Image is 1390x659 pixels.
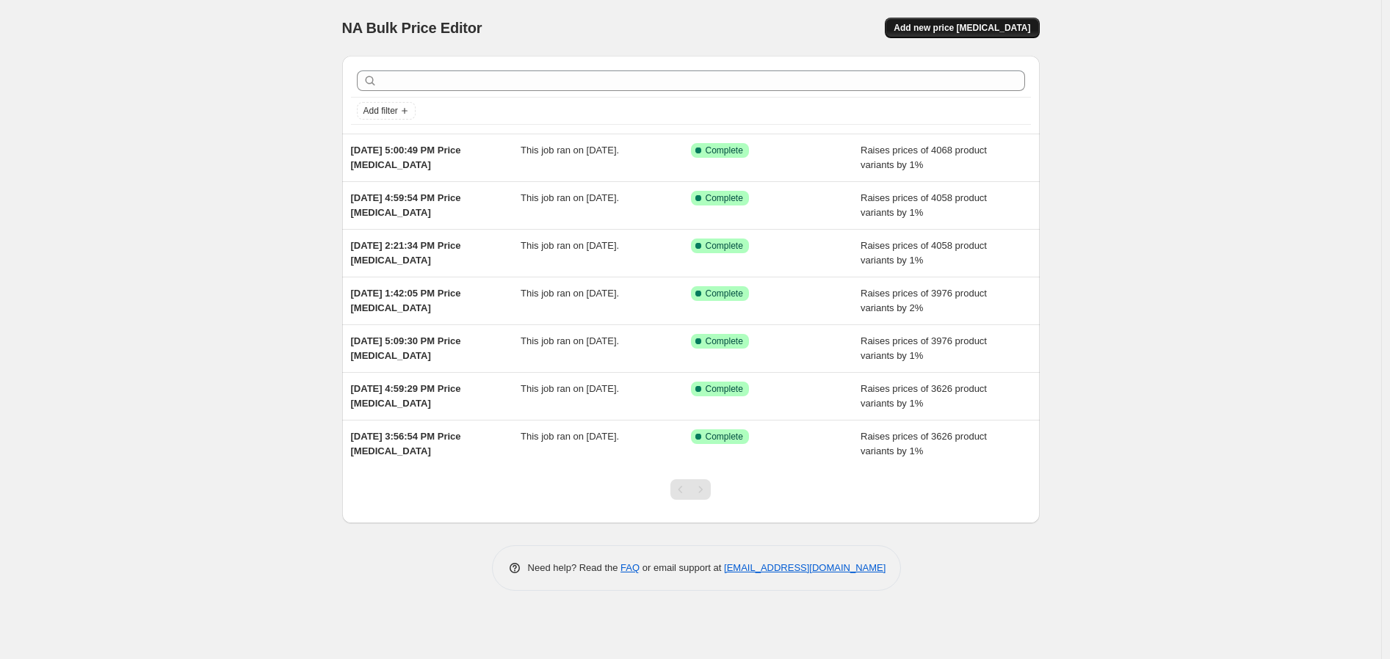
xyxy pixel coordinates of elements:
[351,288,461,313] span: [DATE] 1:42:05 PM Price [MEDICAL_DATA]
[706,192,743,204] span: Complete
[640,562,724,573] span: or email support at
[342,20,482,36] span: NA Bulk Price Editor
[861,240,987,266] span: Raises prices of 4058 product variants by 1%
[861,145,987,170] span: Raises prices of 4068 product variants by 1%
[670,479,711,500] nav: Pagination
[706,335,743,347] span: Complete
[724,562,886,573] a: [EMAIL_ADDRESS][DOMAIN_NAME]
[351,145,461,170] span: [DATE] 5:00:49 PM Price [MEDICAL_DATA]
[706,288,743,299] span: Complete
[521,383,619,394] span: This job ran on [DATE].
[521,192,619,203] span: This job ran on [DATE].
[861,431,987,456] span: Raises prices of 3626 product variants by 1%
[706,145,743,156] span: Complete
[894,22,1030,34] span: Add new price [MEDICAL_DATA]
[521,431,619,442] span: This job ran on [DATE].
[351,431,461,456] span: [DATE] 3:56:54 PM Price [MEDICAL_DATA]
[706,240,743,252] span: Complete
[351,335,461,361] span: [DATE] 5:09:30 PM Price [MEDICAL_DATA]
[521,145,619,156] span: This job ran on [DATE].
[521,335,619,346] span: This job ran on [DATE].
[357,102,416,120] button: Add filter
[861,335,987,361] span: Raises prices of 3976 product variants by 1%
[620,562,640,573] a: FAQ
[528,562,621,573] span: Need help? Read the
[351,383,461,409] span: [DATE] 4:59:29 PM Price [MEDICAL_DATA]
[351,192,461,218] span: [DATE] 4:59:54 PM Price [MEDICAL_DATA]
[521,240,619,251] span: This job ran on [DATE].
[861,192,987,218] span: Raises prices of 4058 product variants by 1%
[706,431,743,443] span: Complete
[521,288,619,299] span: This job ran on [DATE].
[363,105,398,117] span: Add filter
[885,18,1039,38] button: Add new price [MEDICAL_DATA]
[351,240,461,266] span: [DATE] 2:21:34 PM Price [MEDICAL_DATA]
[706,383,743,395] span: Complete
[861,383,987,409] span: Raises prices of 3626 product variants by 1%
[861,288,987,313] span: Raises prices of 3976 product variants by 2%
